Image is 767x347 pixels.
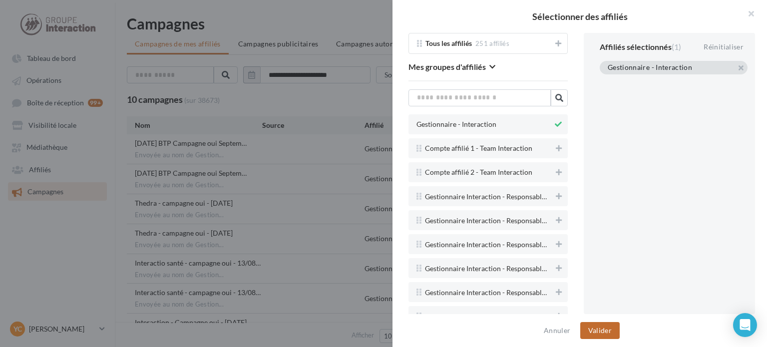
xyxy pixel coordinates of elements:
span: Gestionnaire Interaction - Responsable Secteur [PERSON_NAME] [425,241,548,252]
div: Affiliés sélectionnés [600,43,681,51]
span: Mes groupes d'affiliés [408,63,486,71]
span: Gestionnaire Interaction - Responsable Secteur [PERSON_NAME] [425,313,548,324]
span: Tous les affiliés [425,40,472,47]
span: Gestionnaire Interaction - Responsable Secteur [PERSON_NAME] [425,193,548,204]
h2: Sélectionner des affiliés [408,12,751,21]
div: Réinitialiser [700,41,748,53]
span: 251 affiliés [475,39,509,47]
button: Mes groupes d'affiliés [408,62,495,74]
div: Gestionnaire - Interaction [608,64,692,73]
span: Gestionnaire Interaction - Responsable Secteur [PERSON_NAME] [425,265,548,276]
span: Compte affilié 1 - Team Interaction [425,145,532,152]
button: Annuler [540,325,574,337]
span: Gestionnaire Interaction - Responsable Secteur [PERSON_NAME] [425,217,548,228]
span: (1) [672,42,681,51]
div: Open Intercom Messenger [733,313,757,337]
button: Valider [580,322,620,339]
span: Gestionnaire - Interaction [416,121,496,128]
span: Compte affilié 2 - Team Interaction [425,169,532,176]
span: Gestionnaire Interaction - Responsable Secteur Solenn QUELEN [425,289,548,300]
